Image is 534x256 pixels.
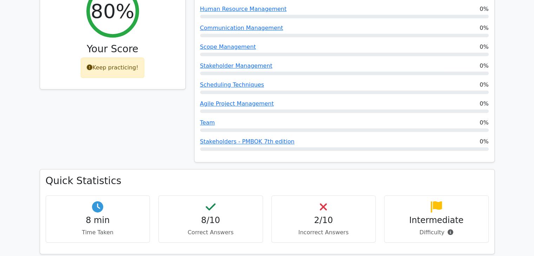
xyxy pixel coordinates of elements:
[52,228,144,237] p: Time Taken
[164,228,257,237] p: Correct Answers
[81,58,144,78] div: Keep practicing!
[480,24,488,32] span: 0%
[277,215,370,225] h4: 2/10
[480,5,488,13] span: 0%
[52,215,144,225] h4: 8 min
[164,215,257,225] h4: 8/10
[200,81,264,88] a: Scheduling Techniques
[200,100,274,107] a: Agile Project Management
[390,228,483,237] p: Difficulty
[200,25,283,31] a: Communication Management
[480,119,488,127] span: 0%
[200,62,272,69] a: Stakeholder Management
[200,138,295,145] a: Stakeholders - PMBOK 7th edition
[200,6,287,12] a: Human Resource Management
[480,62,488,70] span: 0%
[46,175,489,187] h3: Quick Statistics
[480,137,488,146] span: 0%
[200,43,256,50] a: Scope Management
[46,43,180,55] h3: Your Score
[480,100,488,108] span: 0%
[390,215,483,225] h4: Intermediate
[277,228,370,237] p: Incorrect Answers
[480,43,488,51] span: 0%
[480,81,488,89] span: 0%
[200,119,215,126] a: Team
